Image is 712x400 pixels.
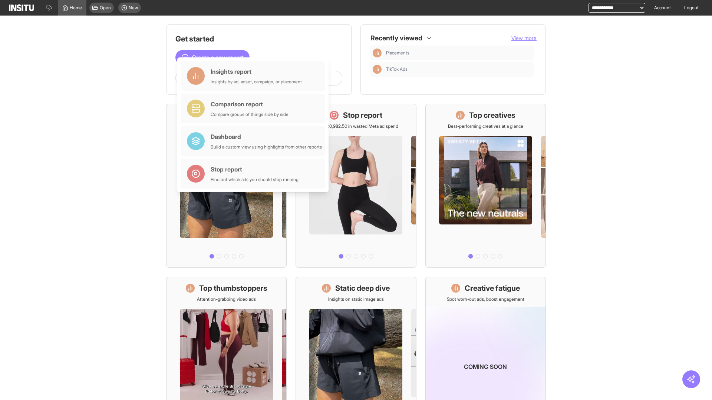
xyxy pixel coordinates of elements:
[386,66,531,72] span: TikTok Ads
[211,67,302,76] div: Insights report
[175,50,250,65] button: Create a new report
[373,65,382,74] div: Insights
[448,123,523,129] p: Best-performing creatives at a glance
[175,34,342,44] h1: Get started
[166,104,287,268] a: What's live nowSee all active ads instantly
[386,66,408,72] span: TikTok Ads
[199,283,267,293] h1: Top thumbstoppers
[211,132,322,141] div: Dashboard
[129,5,138,11] span: New
[343,110,382,120] h1: Stop report
[425,104,546,268] a: Top creativesBest-performing creatives at a glance
[70,5,82,11] span: Home
[373,49,382,57] div: Insights
[197,296,256,302] p: Attention-grabbing video ads
[313,123,398,129] p: Save £20,982.50 in wasted Meta ad spend
[511,34,537,42] button: View more
[211,100,289,109] div: Comparison report
[386,50,531,56] span: Placements
[211,111,289,117] div: Compare groups of things side by side
[192,53,244,62] span: Create a new report
[211,165,299,174] div: Stop report
[511,35,537,41] span: View more
[211,79,302,85] div: Insights by ad, adset, campaign, or placement
[469,110,515,120] h1: Top creatives
[100,5,111,11] span: Open
[328,296,384,302] p: Insights on static image ads
[335,283,390,293] h1: Static deep dive
[211,177,299,183] div: Find out which ads you should stop running
[211,144,322,150] div: Build a custom view using highlights from other reports
[9,4,34,11] img: Logo
[296,104,416,268] a: Stop reportSave £20,982.50 in wasted Meta ad spend
[386,50,409,56] span: Placements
